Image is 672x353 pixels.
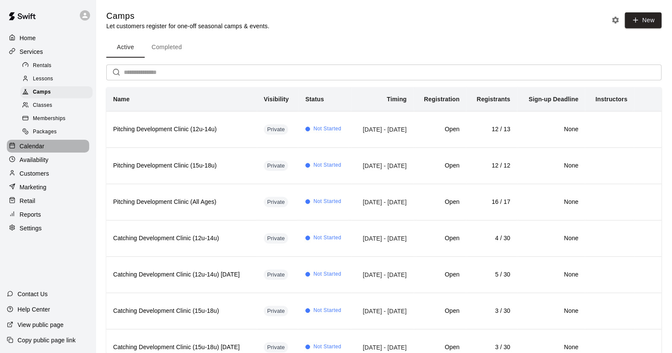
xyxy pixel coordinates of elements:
[473,306,511,316] h6: 3 / 30
[264,235,289,243] span: Private
[20,73,93,85] div: Lessons
[313,343,341,351] span: Not Started
[473,234,511,243] h6: 4 / 30
[421,234,460,243] h6: Open
[7,208,89,221] a: Reports
[113,234,250,243] h6: Catching Development Clinic (12u-14u)
[622,16,662,24] a: New
[7,222,89,235] a: Settings
[264,271,289,279] span: Private
[20,86,96,99] a: Camps
[473,197,511,207] h6: 16 / 17
[421,125,460,134] h6: Open
[473,125,511,134] h6: 12 / 13
[7,140,89,153] a: Calendar
[264,96,289,103] b: Visibility
[20,224,42,232] p: Settings
[264,126,289,134] span: Private
[20,60,93,72] div: Rentals
[313,197,341,206] span: Not Started
[18,321,64,329] p: View public page
[352,111,414,147] td: [DATE] - [DATE]
[421,197,460,207] h6: Open
[20,113,93,125] div: Memberships
[33,115,65,123] span: Memberships
[20,126,93,138] div: Packages
[264,270,289,280] div: This service is hidden, and can only be accessed via a direct link
[264,342,289,353] div: This service is hidden, and can only be accessed via a direct link
[18,290,48,298] p: Contact Us
[106,37,145,58] button: Active
[524,125,579,134] h6: None
[20,142,44,150] p: Calendar
[264,124,289,135] div: This service is hidden, and can only be accessed via a direct link
[352,184,414,220] td: [DATE] - [DATE]
[113,343,250,352] h6: Catching Development Clinic (15u-18u) [DATE]
[421,306,460,316] h6: Open
[33,128,57,136] span: Packages
[352,293,414,329] td: [DATE] - [DATE]
[113,125,250,134] h6: Pitching Development Clinic (12u-14u)
[264,162,289,170] span: Private
[20,112,96,126] a: Memberships
[264,307,289,315] span: Private
[352,256,414,293] td: [DATE] - [DATE]
[264,197,289,207] div: This service is hidden, and can only be accessed via a direct link
[524,161,579,171] h6: None
[264,161,289,171] div: This service is hidden, and can only be accessed via a direct link
[7,181,89,194] a: Marketing
[7,45,89,58] a: Services
[7,153,89,166] a: Availability
[33,62,52,70] span: Rentals
[145,37,189,58] button: Completed
[264,233,289,244] div: This service is hidden, and can only be accessed via a direct link
[113,270,250,279] h6: Catching Development Clinic (12u-14u) [DATE]
[33,75,53,83] span: Lessons
[113,197,250,207] h6: Pitching Development Clinic (All Ages)
[473,161,511,171] h6: 12 / 12
[20,183,47,191] p: Marketing
[20,210,41,219] p: Reports
[264,198,289,206] span: Private
[20,99,96,112] a: Classes
[529,96,579,103] b: Sign-up Deadline
[313,234,341,242] span: Not Started
[313,306,341,315] span: Not Started
[33,88,51,97] span: Camps
[387,96,407,103] b: Timing
[421,270,460,279] h6: Open
[20,72,96,85] a: Lessons
[113,96,130,103] b: Name
[524,306,579,316] h6: None
[473,343,511,352] h6: 3 / 30
[424,96,459,103] b: Registration
[18,336,76,344] p: Copy public page link
[113,306,250,316] h6: Catching Development Clinic (15u-18u)
[596,96,628,103] b: Instructors
[106,10,269,22] h5: Camps
[524,234,579,243] h6: None
[20,59,96,72] a: Rentals
[20,197,35,205] p: Retail
[625,12,662,28] button: New
[7,194,89,207] a: Retail
[7,167,89,180] a: Customers
[20,34,36,42] p: Home
[609,14,622,26] button: Camp settings
[524,197,579,207] h6: None
[7,32,89,44] a: Home
[18,305,50,314] p: Help Center
[421,343,460,352] h6: Open
[33,101,52,110] span: Classes
[313,270,341,279] span: Not Started
[20,156,49,164] p: Availability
